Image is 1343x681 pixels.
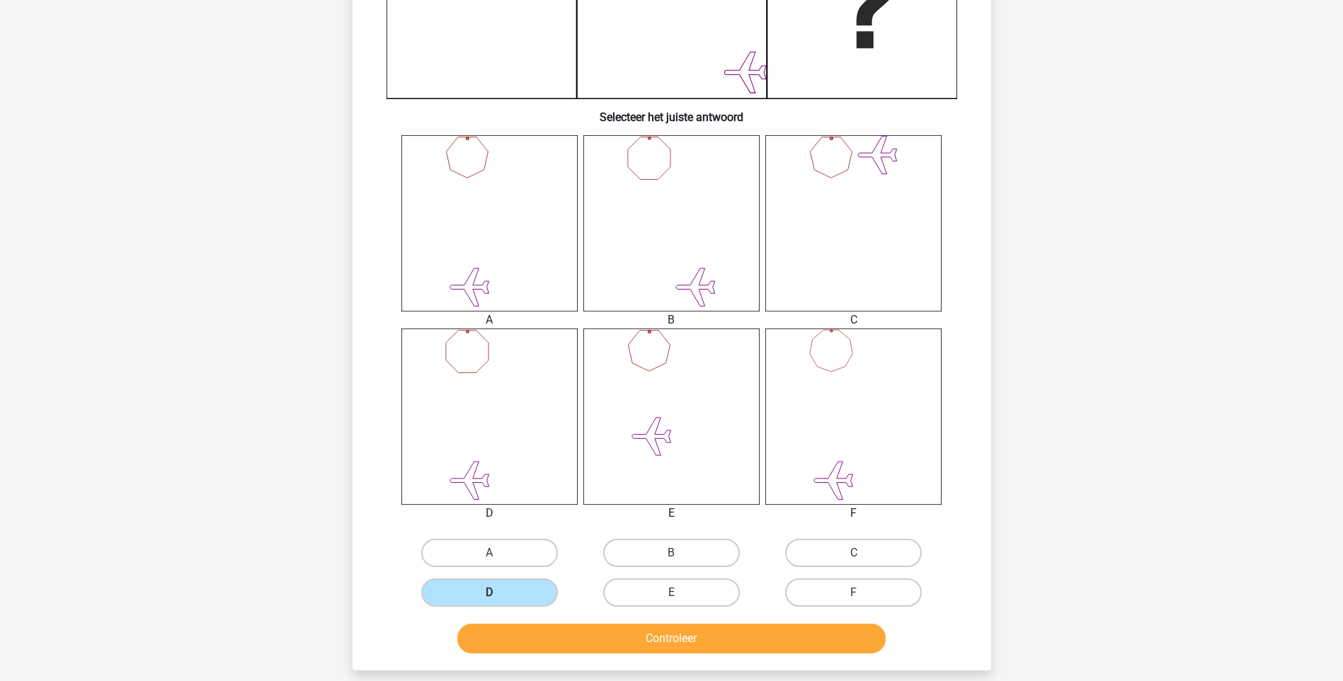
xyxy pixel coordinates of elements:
[391,505,588,522] div: D
[785,578,922,607] label: F
[785,539,922,567] label: C
[457,624,886,653] button: Controleer
[421,578,558,607] label: D
[603,578,740,607] label: E
[573,505,770,522] div: E
[573,311,770,328] div: B
[391,311,588,328] div: A
[421,539,558,567] label: A
[603,539,740,567] label: B
[375,99,968,124] h6: Selecteer het juiste antwoord
[755,311,952,328] div: C
[755,505,952,522] div: F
